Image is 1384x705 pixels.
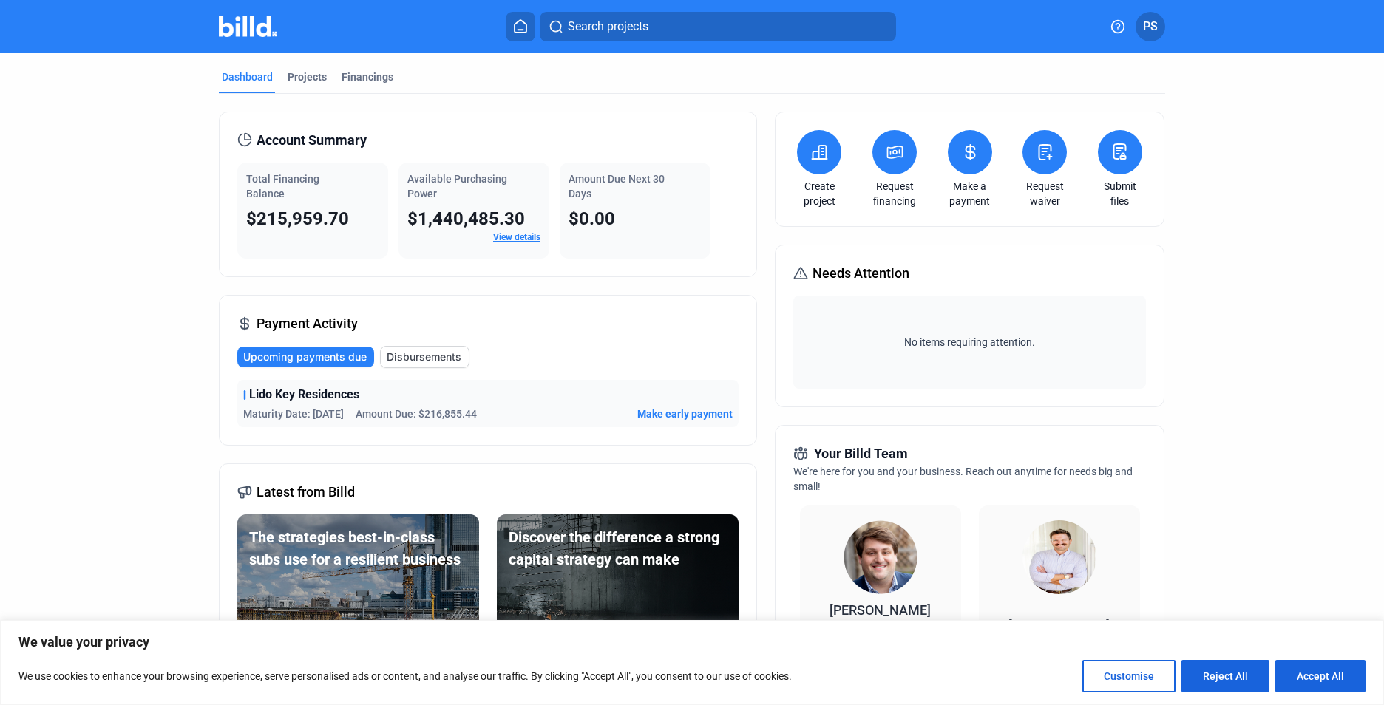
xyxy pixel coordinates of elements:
button: Search projects [540,12,896,41]
img: Billd Company Logo [219,16,277,37]
a: Request waiver [1019,179,1071,208]
button: Customise [1082,660,1176,692]
div: Dashboard [222,69,273,84]
span: We're here for you and your business. Reach out anytime for needs big and small! [793,466,1133,492]
span: Amount Due: $216,855.44 [356,406,477,421]
div: Projects [288,69,327,84]
span: Payment Activity [257,313,358,334]
span: Amount Due Next 30 Days [569,173,665,200]
div: Financings [342,69,393,84]
img: Territory Manager [1022,520,1096,594]
span: $0.00 [569,208,615,229]
span: No items requiring attention. [799,335,1139,350]
button: Accept All [1275,660,1366,692]
button: Make early payment [637,406,733,421]
span: Needs Attention [813,263,909,284]
span: Total Financing Balance [246,173,319,200]
span: Latest from Billd [257,482,355,503]
span: Lido Key Residences [249,386,359,403]
div: The strategies best-in-class subs use for a resilient business [249,526,467,571]
a: View details [493,232,540,242]
a: Submit files [1094,179,1146,208]
button: Reject All [1181,660,1269,692]
span: [PERSON_NAME] [1008,617,1110,633]
span: Account Summary [257,130,367,151]
button: PS [1136,12,1165,41]
p: We value your privacy [18,633,1366,651]
span: Disbursements [387,350,461,364]
button: Upcoming payments due [237,347,374,367]
span: $215,959.70 [246,208,349,229]
a: Make a payment [944,179,996,208]
div: Discover the difference a strong capital strategy can make [509,526,727,571]
span: Search projects [568,18,648,35]
a: Create project [793,179,845,208]
span: [PERSON_NAME] [830,602,931,618]
span: Your Billd Team [814,443,908,464]
p: We use cookies to enhance your browsing experience, serve personalised ads or content, and analys... [18,667,792,685]
span: Available Purchasing Power [407,173,507,200]
span: Maturity Date: [DATE] [243,406,344,421]
button: Disbursements [380,346,469,368]
span: Upcoming payments due [243,350,367,364]
span: PS [1143,18,1158,35]
img: Relationship Manager [844,520,917,594]
span: $1,440,485.30 [407,208,525,229]
a: Request financing [869,179,920,208]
